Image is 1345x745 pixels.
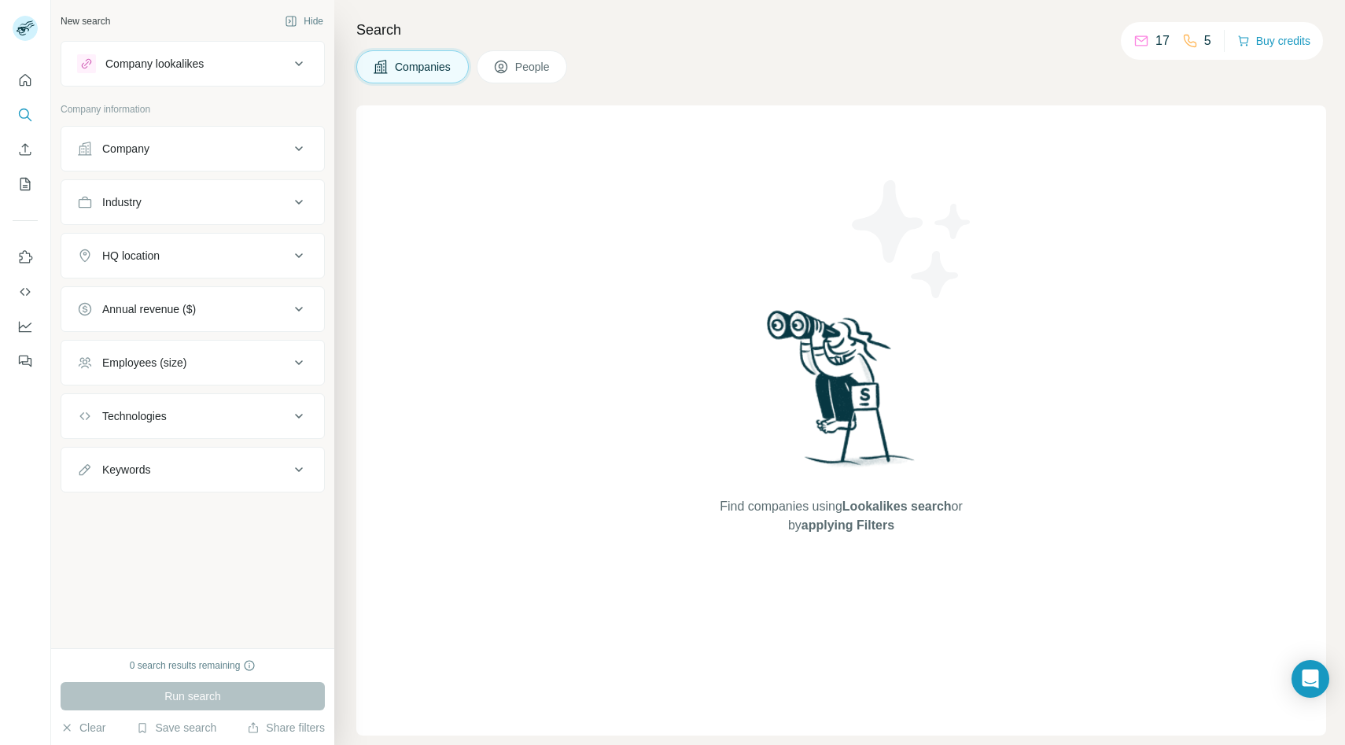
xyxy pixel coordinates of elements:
[61,102,325,116] p: Company information
[105,56,204,72] div: Company lookalikes
[61,451,324,489] button: Keywords
[61,237,324,275] button: HQ location
[102,194,142,210] div: Industry
[13,66,38,94] button: Quick start
[1155,31,1170,50] p: 17
[515,59,551,75] span: People
[13,278,38,306] button: Use Surfe API
[102,355,186,371] div: Employees (size)
[61,720,105,736] button: Clear
[1204,31,1211,50] p: 5
[13,347,38,375] button: Feedback
[61,45,324,83] button: Company lookalikes
[274,9,334,33] button: Hide
[356,19,1326,41] h4: Search
[247,720,325,736] button: Share filters
[801,518,894,532] span: applying Filters
[13,170,38,198] button: My lists
[61,14,110,28] div: New search
[395,59,452,75] span: Companies
[13,135,38,164] button: Enrich CSV
[13,101,38,129] button: Search
[102,301,196,317] div: Annual revenue ($)
[13,243,38,271] button: Use Surfe on LinkedIn
[1292,660,1329,698] div: Open Intercom Messenger
[61,130,324,168] button: Company
[61,344,324,382] button: Employees (size)
[136,720,216,736] button: Save search
[842,500,952,513] span: Lookalikes search
[760,306,923,481] img: Surfe Illustration - Woman searching with binoculars
[842,168,983,310] img: Surfe Illustration - Stars
[102,141,149,157] div: Company
[102,408,167,424] div: Technologies
[61,183,324,221] button: Industry
[130,658,256,673] div: 0 search results remaining
[102,248,160,264] div: HQ location
[1237,30,1310,52] button: Buy credits
[61,397,324,435] button: Technologies
[102,462,150,478] div: Keywords
[715,497,967,535] span: Find companies using or by
[61,290,324,328] button: Annual revenue ($)
[13,312,38,341] button: Dashboard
